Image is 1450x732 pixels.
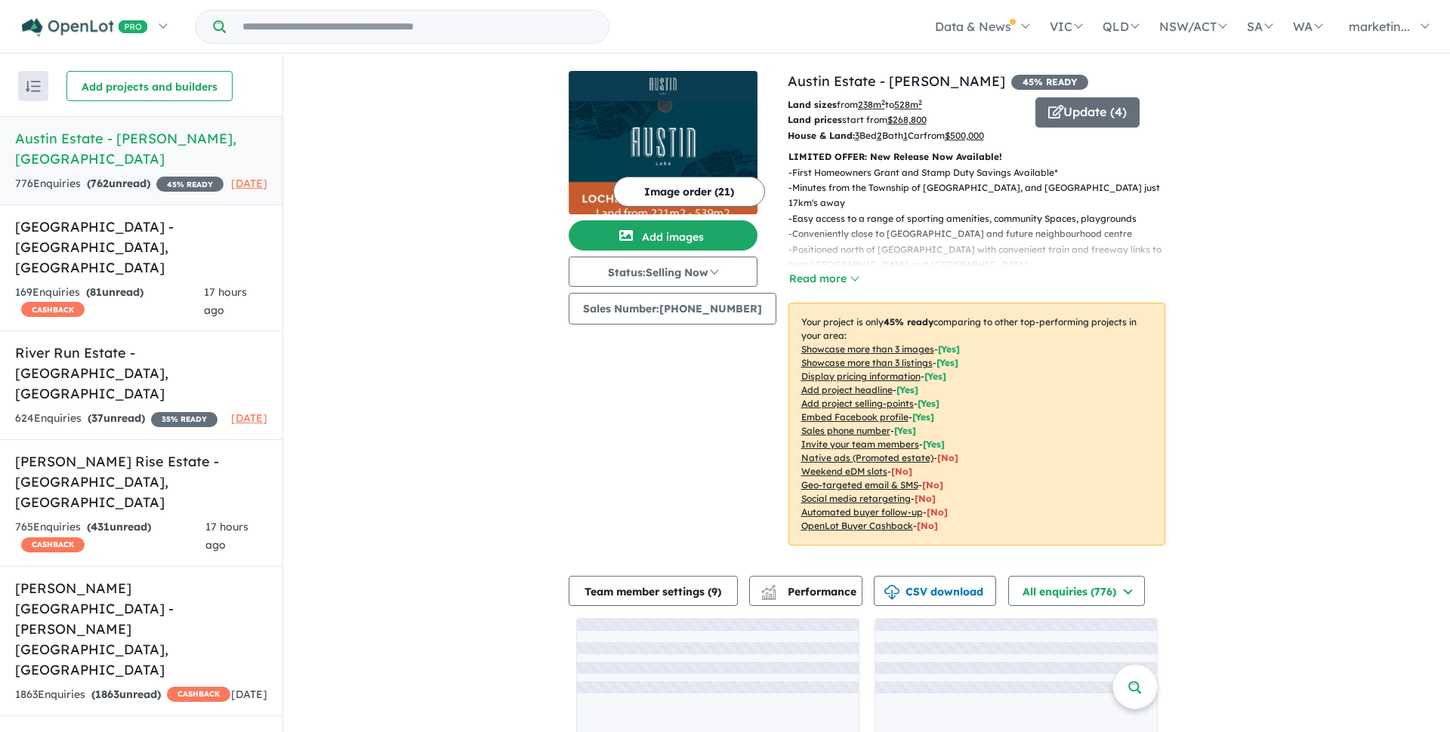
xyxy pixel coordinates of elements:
strong: ( unread) [86,285,143,299]
button: Add images [569,220,757,251]
p: start from [788,112,1024,128]
u: 3 [855,130,859,141]
u: Weekend eDM slots [801,466,887,477]
span: [ Yes ] [896,384,918,395]
button: All enquiries (776) [1008,576,1145,606]
u: Social media retargeting [801,493,911,504]
span: 17 hours ago [204,285,247,317]
span: marketin... [1349,19,1410,34]
u: $ 268,800 [887,114,927,125]
h5: [GEOGRAPHIC_DATA] - [GEOGRAPHIC_DATA] , [GEOGRAPHIC_DATA] [15,217,267,278]
span: [No] [891,466,912,477]
h5: [PERSON_NAME] Rise Estate - [GEOGRAPHIC_DATA] , [GEOGRAPHIC_DATA] [15,451,267,512]
span: [No] [922,479,943,491]
p: - Easy access to a range of sporting amenities, community Spaces, playgrounds [788,211,1177,226]
img: bar-chart.svg [761,589,776,599]
u: Automated buyer follow-up [801,506,923,518]
img: download icon [884,585,899,600]
u: 1 [903,130,908,141]
p: - Conveniently close to [GEOGRAPHIC_DATA] and future neighbourhood centre [788,226,1177,241]
strong: ( unread) [88,411,145,425]
span: [No] [937,452,958,463]
h5: [PERSON_NAME][GEOGRAPHIC_DATA] - [PERSON_NAME][GEOGRAPHIC_DATA] , [GEOGRAPHIC_DATA] [15,578,267,680]
img: Openlot PRO Logo White [22,18,148,37]
input: Try estate name, suburb, builder or developer [229,11,606,43]
span: 45 % READY [156,177,224,192]
strong: ( unread) [87,177,150,190]
button: Status:Selling Now [569,257,757,287]
u: Add project headline [801,384,893,395]
img: line-chart.svg [761,585,775,593]
img: sort.svg [26,81,41,92]
p: Your project is only comparing to other top-performing projects in your area: - - - - - - - - - -... [788,303,1165,546]
span: [No] [927,506,948,518]
p: Bed Bath Car from [788,128,1024,143]
u: $ 500,000 [945,130,984,141]
img: Austin Estate - Lara Logo [575,77,751,95]
span: 35 % READY [151,412,217,427]
p: - Positioned north of [GEOGRAPHIC_DATA] with convenient train and freeway links to both [GEOGRAPH... [788,242,1177,273]
u: Add project selling-points [801,398,914,409]
button: Sales Number:[PHONE_NUMBER] [569,293,776,324]
button: Performance [749,576,862,606]
button: Update (4) [1035,97,1140,128]
span: [No] [917,520,938,531]
strong: ( unread) [91,687,161,701]
span: [ Yes ] [894,425,916,436]
span: [ Yes ] [924,371,946,382]
div: 1863 Enquir ies [15,686,230,704]
u: OpenLot Buyer Cashback [801,520,913,531]
div: 776 Enquir ies [15,175,224,193]
a: Austin Estate - [PERSON_NAME] [788,72,1005,90]
sup: 2 [881,98,885,106]
span: [ Yes ] [918,398,939,409]
button: Team member settings (9) [569,576,738,606]
span: CASHBACK [21,302,85,317]
button: CSV download [874,576,996,606]
u: 2 [877,130,882,141]
strong: ( unread) [87,520,151,534]
a: Austin Estate - Lara LogoAustin Estate - Lara [569,71,757,214]
span: [DATE] [231,411,267,425]
div: 765 Enquir ies [15,518,205,555]
span: [No] [915,493,936,504]
span: 431 [91,520,110,534]
span: 9 [711,585,717,598]
u: Embed Facebook profile [801,411,909,423]
b: 45 % ready [884,316,933,328]
p: - Minutes from the Township of [GEOGRAPHIC_DATA], and [GEOGRAPHIC_DATA] just 17km's away [788,180,1177,211]
div: 624 Enquir ies [15,410,217,428]
p: LIMITED OFFER: New Release Now Available! [788,149,1165,165]
u: 238 m [858,99,885,110]
span: 17 hours ago [205,520,248,552]
u: Display pricing information [801,371,921,382]
u: Native ads (Promoted estate) [801,452,933,463]
u: Invite your team members [801,438,919,450]
h5: River Run Estate - [GEOGRAPHIC_DATA] , [GEOGRAPHIC_DATA] [15,343,267,404]
span: CASHBACK [167,687,230,702]
span: [DATE] [231,687,267,701]
u: 528 m [894,99,922,110]
span: [ Yes ] [912,411,934,423]
div: 169 Enquir ies [15,284,204,320]
h5: Austin Estate - [PERSON_NAME] , [GEOGRAPHIC_DATA] [15,128,267,169]
span: CASHBACK [21,537,85,552]
span: 1863 [95,687,119,701]
u: Sales phone number [801,425,890,436]
button: Read more [788,270,859,288]
span: 37 [91,411,103,425]
span: 81 [90,285,102,299]
span: to [885,99,922,110]
b: Land prices [788,114,842,125]
span: [DATE] [231,177,267,190]
sup: 2 [918,98,922,106]
p: from [788,97,1024,112]
span: [ Yes ] [923,438,945,450]
button: Add projects and builders [66,71,233,101]
u: Showcase more than 3 images [801,343,934,355]
u: Showcase more than 3 listings [801,357,933,368]
p: - First Homeowners Grant and Stamp Duty Savings Available* [788,165,1177,180]
span: 45 % READY [1011,75,1088,90]
u: Geo-targeted email & SMS [801,479,918,491]
span: Performance [764,585,856,598]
